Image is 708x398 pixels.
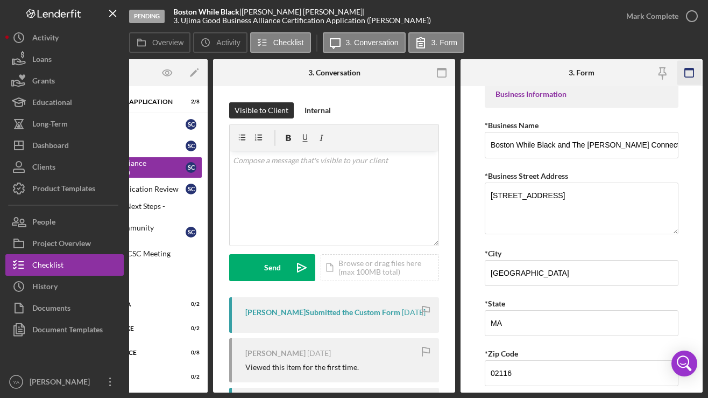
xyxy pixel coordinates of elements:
[5,70,124,92] button: Grants
[485,349,518,358] label: *Zip Code
[32,276,58,300] div: History
[5,156,124,178] button: Clients
[5,178,124,199] button: Product Templates
[5,276,124,297] button: History
[242,8,365,16] div: [PERSON_NAME] [PERSON_NAME] |
[308,68,360,77] div: 3. Conversation
[32,113,68,137] div: Long-Term
[485,171,568,180] label: *Business Street Address
[32,92,72,116] div: Educational
[485,299,505,308] label: *State
[346,38,399,47] label: 3. Conversation
[129,10,165,23] div: Pending
[173,7,239,16] b: Boston While Black
[193,32,247,53] button: Activity
[299,102,336,118] button: Internal
[495,90,668,99] div: Business Information
[186,162,196,173] div: S C
[129,32,190,53] button: Overview
[186,227,196,238] div: S C
[5,113,124,135] button: Long-Term
[305,102,331,118] div: Internal
[264,254,281,281] div: Send
[485,183,678,234] textarea: [STREET_ADDRESS]
[569,68,594,77] div: 3. Form
[186,184,196,194] div: S C
[307,349,331,358] time: 2025-08-10 16:41
[245,308,400,317] div: [PERSON_NAME] Submitted the Custom Form
[180,301,200,308] div: 0 / 2
[216,38,240,47] label: Activity
[27,371,97,395] div: [PERSON_NAME]
[245,363,359,372] div: Viewed this item for the first time.
[229,254,315,281] button: Send
[402,308,426,317] time: 2025-08-11 02:50
[180,374,200,380] div: 0 / 2
[626,5,678,27] div: Mark Complete
[32,254,63,278] div: Checklist
[5,371,124,393] button: YA[PERSON_NAME]
[5,319,124,340] button: Document Templates
[180,99,200,105] div: 2 / 8
[32,319,103,343] div: Document Templates
[180,350,200,356] div: 0 / 8
[13,379,20,385] text: YA
[485,121,539,130] label: *Business Name
[173,8,242,16] div: |
[5,27,124,48] button: Activity
[245,349,306,358] div: [PERSON_NAME]
[32,48,52,73] div: Loans
[5,297,124,319] button: Documents
[671,351,697,376] div: Open Intercom Messenger
[5,48,124,70] button: Loans
[229,102,294,118] button: Visible to Client
[5,92,124,113] button: Educational
[235,102,288,118] div: Visible to Client
[32,156,55,180] div: Clients
[323,32,406,53] button: 3. Conversation
[5,233,124,254] button: Project Overview
[5,135,124,156] button: Dashboard
[32,178,95,202] div: Product Templates
[431,38,457,47] label: 3. Form
[250,32,311,53] button: Checklist
[180,325,200,332] div: 0 / 2
[615,5,703,27] button: Mark Complete
[32,233,91,257] div: Project Overview
[152,38,183,47] label: Overview
[32,211,55,235] div: People
[186,119,196,130] div: S C
[485,249,501,258] label: *City
[5,211,124,233] button: People
[273,38,304,47] label: Checklist
[408,32,464,53] button: 3. Form
[32,70,55,94] div: Grants
[32,27,59,51] div: Activity
[186,141,196,151] div: S C
[32,297,70,322] div: Documents
[32,135,69,159] div: Dashboard
[5,254,124,276] button: Checklist
[173,16,431,25] div: 3. Ujima Good Business Alliance Certification Application ([PERSON_NAME])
